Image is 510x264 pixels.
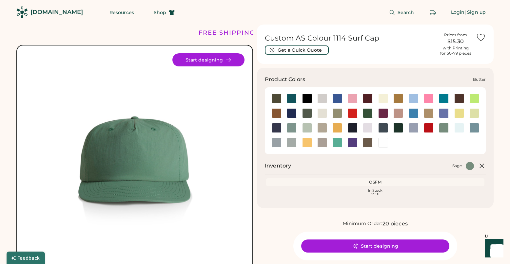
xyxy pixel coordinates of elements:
[172,53,245,66] button: Start designing
[444,32,467,38] div: Prices from
[102,6,142,19] button: Resources
[146,6,183,19] button: Shop
[398,10,414,15] span: Search
[439,38,472,45] div: $15.30
[464,9,486,16] div: | Sign up
[301,239,449,253] button: Start designing
[267,189,483,196] div: In Stock 999+
[426,6,439,19] button: Retrieve an order
[154,10,166,15] span: Shop
[452,163,462,168] div: Sage
[381,6,422,19] button: Search
[30,8,83,16] div: [DOMAIN_NAME]
[199,28,255,37] div: FREE SHIPPING
[451,9,465,16] div: Login
[343,220,382,227] div: Minimum Order:
[479,235,507,263] iframe: Front Chat
[265,45,329,55] button: Get a Quick Quote
[265,162,291,170] h2: Inventory
[382,220,408,228] div: 20 pieces
[440,45,471,56] div: with Printing for 50-79 pieces
[265,34,435,43] h1: Custom AS Colour 1114 Surf Cap
[16,7,28,18] img: Rendered Logo - Screens
[265,76,305,83] h3: Product Colors
[267,180,483,185] div: OSFM
[473,77,486,82] div: Butter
